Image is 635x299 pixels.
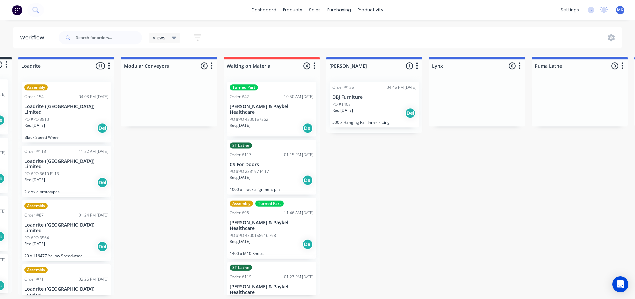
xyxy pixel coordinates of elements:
div: 11:46 AM [DATE] [284,210,314,216]
div: Workflow [20,34,47,42]
p: CS For Doors [230,162,314,168]
div: products [280,5,306,15]
div: Order #87 [24,212,44,218]
div: 01:24 PM [DATE] [79,212,108,218]
div: Order #113 [24,148,46,155]
div: purchasing [324,5,354,15]
p: 1400 x M10 Knobs [230,251,314,256]
p: [PERSON_NAME] & Paykel Healthcare [230,104,314,115]
div: ST LatheOrder #11701:15 PM [DATE]CS For DoorsPO #PO 233197 F117Req.[DATE]Del1000 x Track alignmen... [227,140,316,195]
div: Open Intercom Messenger [612,276,628,292]
p: PO #PO 3510 [24,116,49,122]
div: ST Lathe [230,142,252,148]
p: Req. [DATE] [24,241,45,247]
img: Factory [12,5,22,15]
p: Loadrite ([GEOGRAPHIC_DATA]) Limited [24,159,108,170]
p: Loadrite ([GEOGRAPHIC_DATA]) Limited [24,222,108,234]
div: 01:23 PM [DATE] [284,274,314,280]
div: 10:50 AM [DATE] [284,94,314,100]
div: Order #42 [230,94,249,100]
p: 1000 x Track alignment pin [230,187,314,192]
div: Order #71 [24,276,44,282]
div: 04:03 PM [DATE] [79,94,108,100]
div: Order #117 [230,152,251,158]
div: 04:45 PM [DATE] [387,84,416,90]
p: Req. [DATE] [24,122,45,128]
div: Del [405,108,416,118]
p: [PERSON_NAME] & Paykel Healthcare [230,220,314,231]
p: Req. [DATE] [230,175,250,181]
div: Assembly [24,267,48,273]
div: AssemblyOrder #8701:24 PM [DATE]Loadrite ([GEOGRAPHIC_DATA]) LimitedPO #PO 3564Req.[DATE]Del20 x ... [22,200,111,261]
p: Req. [DATE] [230,239,250,245]
p: PO #PO 4500158916 F98 [230,233,276,239]
div: settings [557,5,582,15]
div: Order #11311:52 AM [DATE]Loadrite ([GEOGRAPHIC_DATA]) LimitedPO #PO 3610 F113Req.[DATE]Del2 x Axl... [22,146,111,197]
p: DBJ Furniture [332,94,416,100]
p: PO #PO 3610 F113 [24,171,59,177]
p: Black Speed Wheel [24,135,108,140]
div: sales [306,5,324,15]
div: Del [97,241,108,252]
p: 20 x 116477 Yellow Speedwheel [24,253,108,258]
div: Order #119 [230,274,251,280]
div: Assembly [230,201,253,207]
div: Order #98 [230,210,249,216]
p: Req. [DATE] [230,122,250,128]
p: Req. [DATE] [332,107,353,113]
div: Order #13504:45 PM [DATE]DBJ FurniturePO #1408Req.[DATE]Del500 x Hanging Rail Inner Fitting [330,82,419,127]
p: 2 x Axle prototypes [24,189,108,194]
div: Assembly [24,203,48,209]
p: PO #PO 3564 [24,235,49,241]
div: 01:15 PM [DATE] [284,152,314,158]
div: AssemblyTurned PartOrder #9811:46 AM [DATE][PERSON_NAME] & Paykel HealthcarePO #PO 4500158916 F98... [227,198,316,259]
div: Del [97,177,108,188]
div: Del [97,123,108,133]
div: 02:26 PM [DATE] [79,276,108,282]
p: [PERSON_NAME] & Paykel Healthcare [230,284,314,295]
p: PO #PO 233197 F117 [230,169,269,175]
div: Turned Part [230,84,258,90]
div: Turned Part [255,201,284,207]
div: ST Lathe [230,265,252,271]
input: Search for orders... [76,31,142,44]
div: 11:52 AM [DATE] [79,148,108,155]
p: 500 x Hanging Rail Inner Fitting [332,120,416,125]
div: Order #135 [332,84,354,90]
div: Del [302,175,313,186]
span: MK [617,7,623,13]
p: PO #PO 4500157862 [230,116,268,122]
div: Order #54 [24,94,44,100]
div: AssemblyOrder #5404:03 PM [DATE]Loadrite ([GEOGRAPHIC_DATA]) LimitedPO #PO 3510Req.[DATE]DelBlack... [22,82,111,142]
div: Turned PartOrder #4210:50 AM [DATE][PERSON_NAME] & Paykel HealthcarePO #PO 4500157862Req.[DATE]Del [227,82,316,136]
div: Del [302,239,313,250]
div: Del [302,123,313,133]
a: dashboard [248,5,280,15]
p: Req. [DATE] [24,177,45,183]
p: PO #1408 [332,101,351,107]
p: Loadrite ([GEOGRAPHIC_DATA]) Limited [24,286,108,298]
span: Views [153,34,165,41]
p: Loadrite ([GEOGRAPHIC_DATA]) Limited [24,104,108,115]
div: productivity [354,5,387,15]
div: Assembly [24,84,48,90]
